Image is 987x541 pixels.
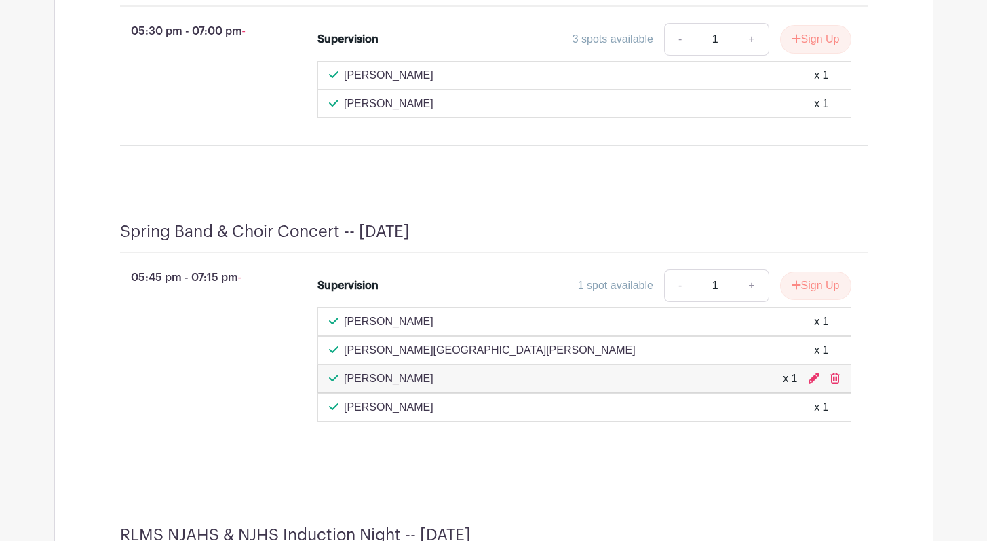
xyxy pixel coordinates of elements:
button: Sign Up [780,272,851,300]
p: [PERSON_NAME] [344,96,433,112]
div: Supervision [317,278,379,294]
div: x 1 [814,67,828,83]
p: [PERSON_NAME] [344,371,433,387]
div: x 1 [814,342,828,358]
div: x 1 [814,399,828,415]
p: 05:30 pm - 07:00 pm [98,18,296,45]
a: + [735,23,769,56]
h4: Spring Band & Choir Concert -- [DATE] [120,222,410,242]
div: x 1 [814,314,828,330]
button: Sign Up [780,25,851,54]
p: [PERSON_NAME] [344,67,433,83]
div: Supervision [317,31,379,48]
span: - [242,25,246,37]
a: - [664,269,695,302]
div: x 1 [814,96,828,112]
a: - [664,23,695,56]
p: [PERSON_NAME][GEOGRAPHIC_DATA][PERSON_NAME] [344,342,636,358]
p: [PERSON_NAME] [344,314,433,330]
div: 1 spot available [578,278,653,294]
span: - [238,272,241,283]
a: + [735,269,769,302]
p: 05:45 pm - 07:15 pm [98,264,296,291]
div: x 1 [783,371,797,387]
div: 3 spots available [573,31,653,48]
p: [PERSON_NAME] [344,399,433,415]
